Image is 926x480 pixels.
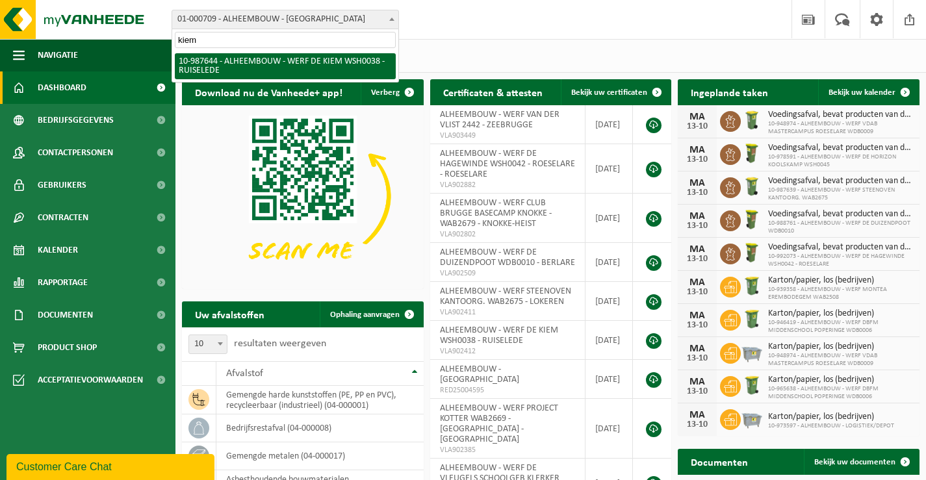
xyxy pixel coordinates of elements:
[38,299,93,331] span: Documenten
[561,79,670,105] a: Bekijk uw certificaten
[226,368,263,379] span: Afvalstof
[768,286,913,301] span: 10-939358 - ALHEEMBOUW - WERF MONTEA EREMBODEGEM WAB2508
[741,242,763,264] img: WB-0060-HPE-GN-50
[6,451,217,480] iframe: chat widget
[684,377,710,387] div: MA
[38,266,88,299] span: Rapportage
[684,410,710,420] div: MA
[768,319,913,335] span: 10-946419 - ALHEEMBOUW - WERF DBFM MIDDENSCHOOL POPERINGE WDB0006
[430,79,556,105] h2: Certificaten & attesten
[768,143,913,153] span: Voedingsafval, bevat producten van dierlijke oorsprong, onverpakt, categorie 3
[678,79,781,105] h2: Ingeplande taken
[684,145,710,155] div: MA
[440,445,575,455] span: VLA902385
[440,110,559,130] span: ALHEEMBOUW - WERF VAN DER VLIST 2442 - ZEEBRUGGE
[741,109,763,131] img: WB-0140-HPE-GN-50
[440,198,552,229] span: ALHEEMBOUW - WERF CLUB BRUGGE BASECAMP KNOKKE - WAB2679 - KNOKKE-HEIST
[585,360,633,399] td: [DATE]
[814,458,895,466] span: Bekijk uw documenten
[585,321,633,360] td: [DATE]
[585,194,633,243] td: [DATE]
[440,229,575,240] span: VLA902802
[684,188,710,197] div: 13-10
[585,144,633,194] td: [DATE]
[768,176,913,186] span: Voedingsafval, bevat producten van dierlijke oorsprong, onverpakt, categorie 3
[440,247,575,268] span: ALHEEMBOUW - WERF DE DUIZENDPOOT WDB0010 - BERLARE
[684,354,710,363] div: 13-10
[684,112,710,122] div: MA
[440,364,519,385] span: ALHEEMBOUW - [GEOGRAPHIC_DATA]
[330,310,400,319] span: Ophaling aanvragen
[741,308,763,330] img: WB-0240-HPE-GN-50
[684,244,710,255] div: MA
[768,352,913,368] span: 10-948974 - ALHEEMBOUW - WERF VDAB MASTERCAMPUS ROESELARE WDB0009
[818,79,918,105] a: Bekijk uw kalender
[768,375,913,385] span: Karton/papier, los (bedrijven)
[38,71,86,104] span: Dashboard
[440,286,571,307] span: ALHEEMBOUW - WERF STEENOVEN KANTOORG. WAB2675 - LOKEREN
[768,422,894,430] span: 10-973597 - ALHEEMBOUW - LOGISTIEK/DEPOT
[768,242,913,253] span: Voedingsafval, bevat producten van dierlijke oorsprong, onverpakt, categorie 3
[182,105,424,286] img: Download de VHEPlus App
[440,131,575,141] span: VLA903449
[684,321,710,330] div: 13-10
[768,385,913,401] span: 10-965638 - ALHEEMBOUW - WERF DBFM MIDDENSCHOOL POPERINGE WDB0006
[684,155,710,164] div: 13-10
[684,255,710,264] div: 13-10
[829,88,895,97] span: Bekijk uw kalender
[172,10,399,29] span: 01-000709 - ALHEEMBOUW - OOSTNIEUWKERKE
[38,364,143,396] span: Acceptatievoorwaarden
[571,88,647,97] span: Bekijk uw certificaten
[768,342,913,352] span: Karton/papier, los (bedrijven)
[678,449,761,474] h2: Documenten
[182,79,355,105] h2: Download nu de Vanheede+ app!
[216,414,424,442] td: bedrijfsrestafval (04-000008)
[684,344,710,354] div: MA
[684,221,710,231] div: 13-10
[371,88,400,97] span: Verberg
[741,341,763,363] img: WB-2500-GAL-GY-01
[768,253,913,268] span: 10-992073 - ALHEEMBOUW - WERF DE HAGEWINDE WSH0042 - ROESELARE
[684,310,710,321] div: MA
[684,277,710,288] div: MA
[684,211,710,221] div: MA
[440,403,558,444] span: ALHEEMBOUW - WERF PROJECT KOTTER WAB2669 - [GEOGRAPHIC_DATA] - [GEOGRAPHIC_DATA]
[768,153,913,169] span: 10-978591 - ALHEEMBOUW - WERF DE HORIZON KOOLSKAMP WSH0045
[741,175,763,197] img: WB-0140-HPE-GN-50
[768,110,913,120] span: Voedingsafval, bevat producten van dierlijke oorsprong, onverpakt, categorie 3
[440,325,558,346] span: ALHEEMBOUW - WERF DE KIEM WSH0038 - RUISELEDE
[175,53,396,79] li: 10-987644 - ALHEEMBOUW - WERF DE KIEM WSH0038 - RUISELEDE
[585,105,633,144] td: [DATE]
[741,142,763,164] img: WB-0060-HPE-GN-50
[38,234,78,266] span: Kalender
[440,149,575,179] span: ALHEEMBOUW - WERF DE HAGEWINDE WSH0042 - ROESELARE - ROESELARE
[768,220,913,235] span: 10-988761 - ALHEEMBOUW - WERF DE DUIZENDPOOT WDB0010
[684,420,710,429] div: 13-10
[684,122,710,131] div: 13-10
[684,288,710,297] div: 13-10
[585,243,633,282] td: [DATE]
[38,201,88,234] span: Contracten
[804,449,918,475] a: Bekijk uw documenten
[684,387,710,396] div: 13-10
[741,407,763,429] img: WB-2500-GAL-GY-01
[768,412,894,422] span: Karton/papier, los (bedrijven)
[768,186,913,202] span: 10-987639 - ALHEEMBOUW - WERF STEENOVEN KANTOORG. WAB2675
[216,442,424,470] td: gemengde metalen (04-000017)
[216,386,424,414] td: gemengde harde kunststoffen (PE, PP en PVC), recycleerbaar (industrieel) (04-000001)
[440,307,575,318] span: VLA902411
[234,338,326,349] label: resultaten weergeven
[38,331,97,364] span: Product Shop
[585,399,633,459] td: [DATE]
[361,79,422,105] button: Verberg
[440,385,575,396] span: RED25004595
[684,178,710,188] div: MA
[38,104,114,136] span: Bedrijfsgegevens
[741,275,763,297] img: WB-0240-HPE-GN-50
[768,275,913,286] span: Karton/papier, los (bedrijven)
[440,346,575,357] span: VLA902412
[38,136,113,169] span: Contactpersonen
[440,268,575,279] span: VLA902509
[172,10,398,29] span: 01-000709 - ALHEEMBOUW - OOSTNIEUWKERKE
